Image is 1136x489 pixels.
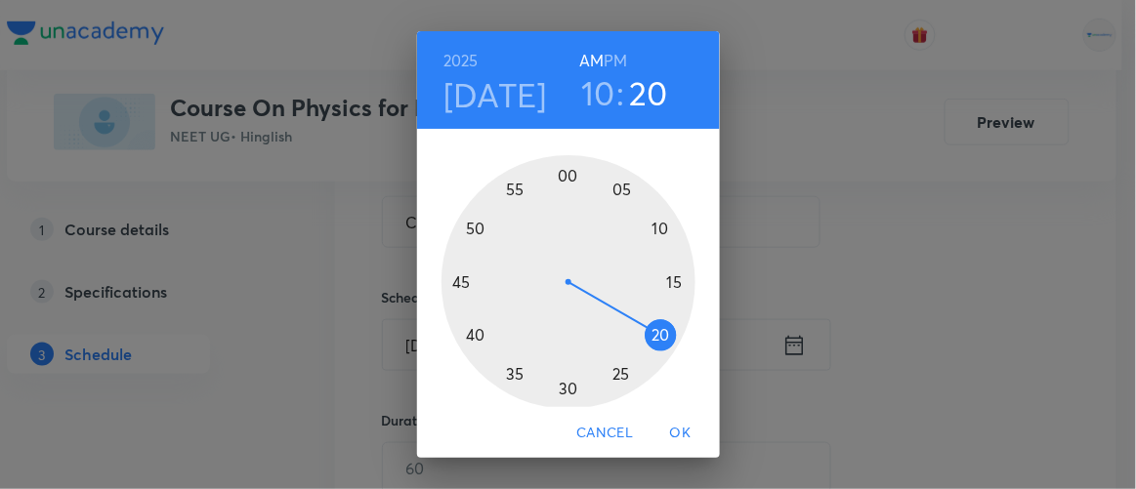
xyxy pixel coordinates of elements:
button: AM [579,47,604,74]
button: 2025 [443,47,479,74]
button: 10 [581,72,615,113]
button: OK [650,415,712,451]
h3: : [617,72,625,113]
button: Cancel [568,415,641,451]
button: [DATE] [443,74,547,115]
button: 20 [629,72,668,113]
span: OK [657,421,704,445]
button: PM [604,47,627,74]
span: Cancel [576,421,633,445]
